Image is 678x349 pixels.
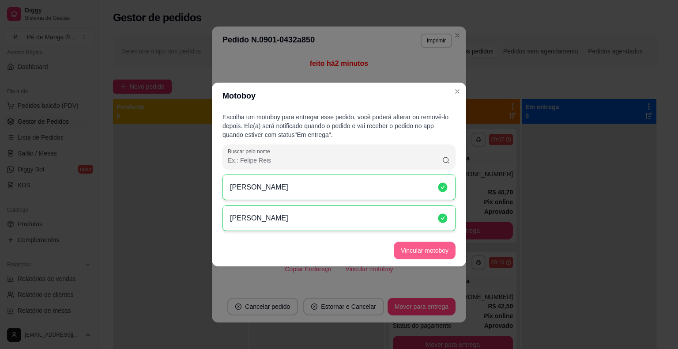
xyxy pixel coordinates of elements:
[222,113,456,139] p: Escolha um motoboy para entregar esse pedido, você poderá alterar ou removê-lo depois. Ele(a) ser...
[228,156,442,165] input: Buscar pelo nome
[394,242,456,259] button: Vincular motoboy
[450,84,464,99] button: Close
[228,148,273,155] label: Buscar pelo nome
[230,213,288,224] p: [PERSON_NAME]
[212,83,466,109] header: Motoboy
[230,182,288,193] p: [PERSON_NAME]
